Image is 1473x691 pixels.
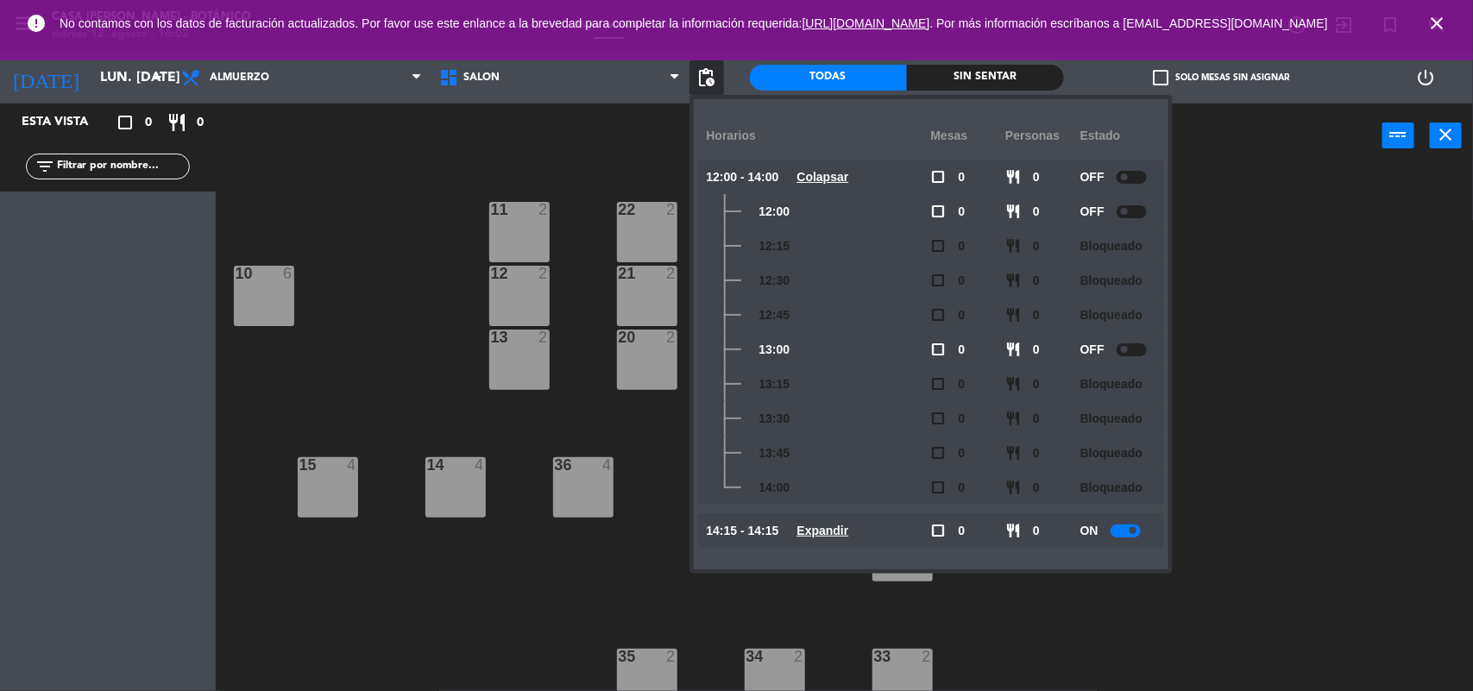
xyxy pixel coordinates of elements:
span: 0 [1033,374,1040,394]
span: ON [1080,521,1098,541]
div: 2 [538,266,549,281]
span: check_box_outline_blank [931,273,947,288]
span: OFF [1080,340,1105,360]
span: 0 [1033,202,1040,222]
div: Horarios [707,112,931,160]
div: 11 [491,202,492,217]
div: 4 [602,457,613,473]
span: check_box_outline_blank [1153,70,1168,85]
div: 4 [475,457,485,473]
div: 20 [619,330,620,345]
span: check_box_outline_blank [931,342,947,357]
i: arrow_drop_down [148,67,168,88]
div: 12 [491,266,492,281]
span: restaurant [1005,445,1021,461]
span: No contamos con los datos de facturación actualizados. Por favor use este enlance a la brevedad p... [60,16,1328,30]
span: 0 [959,236,966,256]
a: . Por más información escríbanos a [EMAIL_ADDRESS][DOMAIN_NAME] [930,16,1328,30]
div: 4 [347,457,357,473]
span: 0 [1033,443,1040,463]
div: 2 [666,649,677,664]
div: Estado [1080,112,1155,160]
div: Todas [750,65,907,91]
div: Mesas [931,112,1006,160]
span: 0 [959,374,966,394]
span: Almuerzo [210,72,269,84]
label: Solo mesas sin asignar [1153,70,1289,85]
span: check_box_outline_blank [931,169,947,185]
span: 0 [197,113,204,133]
span: OFF [1080,167,1105,187]
u: Expandir [797,524,849,537]
button: close [1430,122,1462,148]
span: 0 [959,521,966,541]
span: 12:00 [759,202,790,222]
span: Bloqueado [1080,478,1143,498]
a: [URL][DOMAIN_NAME] [803,16,930,30]
div: 13 [491,330,492,345]
span: 14:15 - 14:15 [707,521,779,541]
span: restaurant [1005,480,1021,495]
span: restaurant [1005,307,1021,323]
div: 34 [746,649,747,664]
span: 13:45 [759,443,790,463]
span: 0 [1033,305,1040,325]
span: restaurant [1005,273,1021,288]
u: Colapsar [797,170,849,184]
span: 12:45 [759,305,790,325]
span: 0 [959,478,966,498]
button: power_input [1382,122,1414,148]
div: 2 [666,202,677,217]
span: check_box_outline_blank [931,523,947,538]
span: 0 [1033,521,1040,541]
span: check_box_outline_blank [931,445,947,461]
input: Filtrar por nombre... [55,157,189,176]
div: 15 [299,457,300,473]
div: 2 [922,649,932,664]
i: close [1426,13,1447,34]
div: 36 [555,457,556,473]
div: 35 [619,649,620,664]
span: 0 [959,271,966,291]
span: check_box_outline_blank [931,307,947,323]
span: check_box_outline_blank [931,480,947,495]
span: check_box_outline_blank [931,204,947,219]
span: 12:15 [759,236,790,256]
span: Bloqueado [1080,305,1143,325]
span: 0 [959,305,966,325]
span: 0 [1033,478,1040,498]
span: 12:30 [759,271,790,291]
span: 0 [959,409,966,429]
span: 0 [145,113,152,133]
div: 22 [619,202,620,217]
div: 2 [794,649,804,664]
span: 0 [959,202,966,222]
span: 0 [959,443,966,463]
span: restaurant [1005,342,1021,357]
span: 13:00 [759,340,790,360]
span: 0 [1033,409,1040,429]
span: 12:00 - 14:00 [707,167,779,187]
div: 6 [283,266,293,281]
i: crop_square [115,112,135,133]
span: restaurant [1005,169,1021,185]
span: 14:00 [759,478,790,498]
span: 0 [1033,340,1040,360]
i: close [1436,124,1457,145]
div: Sin sentar [907,65,1064,91]
span: check_box_outline_blank [931,376,947,392]
span: restaurant [1005,376,1021,392]
div: personas [1005,112,1080,160]
div: 2 [538,202,549,217]
i: filter_list [35,156,55,177]
span: 13:15 [759,374,790,394]
span: 0 [1033,271,1040,291]
span: 0 [959,340,966,360]
span: Bloqueado [1080,409,1143,429]
span: SALON [463,72,500,84]
span: restaurant [1005,238,1021,254]
i: power_input [1388,124,1409,145]
span: Bloqueado [1080,443,1143,463]
span: 13:30 [759,409,790,429]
